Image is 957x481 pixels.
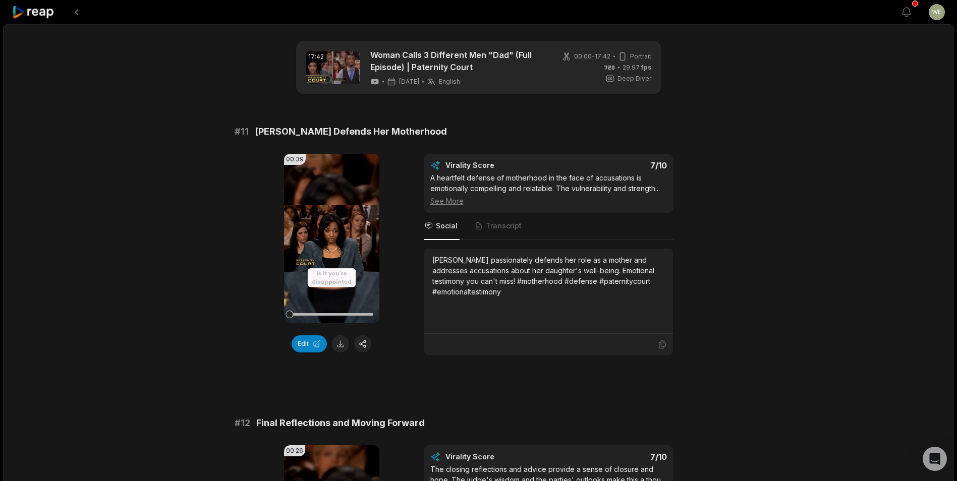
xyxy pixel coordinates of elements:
a: Woman Calls 3 Different Men "Dad" (Full Episode) | Paternity Court [370,49,544,73]
span: English [439,78,460,86]
div: A heartfelt defense of motherhood in the face of accusations is emotionally compelling and relata... [430,172,667,206]
div: Open Intercom Messenger [923,447,947,471]
div: Virality Score [445,452,554,462]
span: Deep Diver [617,74,651,83]
video: Your browser does not support mp4 format. [284,154,379,323]
div: See More [430,196,667,206]
div: 7 /10 [558,452,667,462]
span: 00:00 - 17:42 [574,52,610,61]
span: Social [436,221,458,231]
div: Virality Score [445,160,554,170]
div: [PERSON_NAME] passionately defends her role as a mother and addresses accusations about her daugh... [432,255,665,297]
span: Transcript [486,221,522,231]
nav: Tabs [424,213,673,240]
span: [DATE] [399,78,419,86]
div: 7 /10 [558,160,667,170]
span: fps [641,64,651,71]
span: [PERSON_NAME] Defends Her Motherhood [255,125,447,139]
span: # 11 [235,125,249,139]
span: 29.97 [623,63,651,72]
span: # 12 [235,416,250,430]
span: Portrait [630,52,651,61]
span: Final Reflections and Moving Forward [256,416,425,430]
button: Edit [292,335,327,352]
